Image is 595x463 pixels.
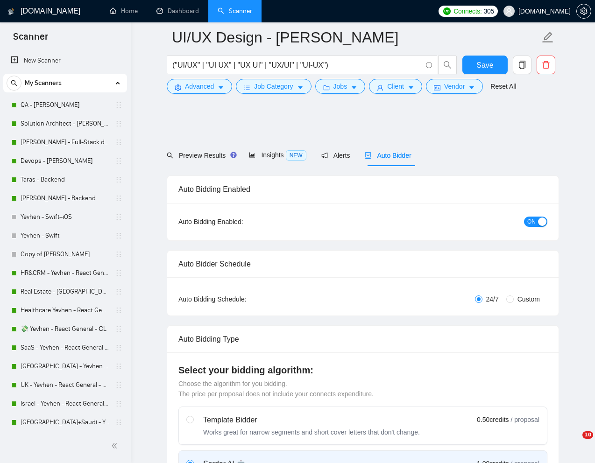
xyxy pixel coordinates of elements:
[513,61,531,69] span: copy
[21,282,109,301] a: Real Estate - [GEOGRAPHIC_DATA] - React General - СL
[178,326,547,352] div: Auto Bidding Type
[542,31,554,43] span: edit
[537,61,555,69] span: delete
[7,80,21,86] span: search
[175,84,181,91] span: setting
[115,120,122,127] span: holder
[8,4,14,19] img: logo
[286,150,306,161] span: NEW
[115,400,122,407] span: holder
[115,288,122,295] span: holder
[115,269,122,277] span: holder
[115,101,122,109] span: holder
[434,84,440,91] span: idcard
[178,380,374,398] span: Choose the algorithm for you bidding. The price per proposal does not include your connects expen...
[513,56,531,74] button: copy
[444,81,465,91] span: Vendor
[21,114,109,133] a: Solution Architect - [PERSON_NAME]
[297,84,304,91] span: caret-down
[443,7,451,15] img: upwork-logo.png
[21,226,109,245] a: Yevhen - Swift
[511,415,539,424] span: / proposal
[115,157,122,165] span: holder
[115,232,122,239] span: holder
[21,245,109,264] a: Copy of [PERSON_NAME]
[323,84,330,91] span: folder
[115,363,122,370] span: holder
[115,251,122,258] span: holder
[249,151,306,159] span: Insights
[21,264,109,282] a: HR&CRM - Yevhen - React General - СL
[537,56,555,74] button: delete
[577,7,591,15] span: setting
[167,152,234,159] span: Preview Results
[484,6,494,16] span: 305
[369,79,422,94] button: userClientcaret-down
[21,189,109,208] a: [PERSON_NAME] - Backend
[178,176,547,203] div: Auto Bidding Enabled
[244,84,250,91] span: bars
[315,79,366,94] button: folderJobscaret-down
[333,81,347,91] span: Jobs
[178,294,301,304] div: Auto Bidding Schedule:
[167,79,232,94] button: settingAdvancedcaret-down
[514,294,544,304] span: Custom
[115,325,122,333] span: holder
[482,294,503,304] span: 24/7
[576,7,591,15] a: setting
[218,7,252,15] a: searchScanner
[115,381,122,389] span: holder
[178,251,547,277] div: Auto Bidder Schedule
[115,344,122,351] span: holder
[21,133,109,152] a: [PERSON_NAME] - Full-Stack dev
[167,152,173,159] span: search
[3,51,127,70] li: New Scanner
[115,176,122,183] span: holder
[7,76,21,91] button: search
[426,62,432,68] span: info-circle
[110,7,138,15] a: homeHome
[321,152,350,159] span: Alerts
[249,152,255,158] span: area-chart
[438,56,457,74] button: search
[21,394,109,413] a: Israel - Yevhen - React General - СL
[172,26,540,49] input: Scanner name...
[476,59,493,71] span: Save
[172,59,422,71] input: Search Freelance Jobs...
[462,56,508,74] button: Save
[582,431,593,439] span: 10
[25,74,62,92] span: My Scanners
[115,139,122,146] span: holder
[576,4,591,19] button: setting
[365,152,411,159] span: Auto Bidder
[351,84,357,91] span: caret-down
[408,84,414,91] span: caret-down
[21,96,109,114] a: QA - [PERSON_NAME]
[21,301,109,320] a: Healthcare Yevhen - React General - СL
[527,217,536,227] span: ON
[506,8,512,14] span: user
[321,152,328,159] span: notification
[178,217,301,227] div: Auto Bidding Enabled:
[115,213,122,221] span: holder
[185,81,214,91] span: Advanced
[236,79,311,94] button: barsJob Categorycaret-down
[115,195,122,202] span: holder
[387,81,404,91] span: Client
[563,431,586,454] iframe: Intercom live chat
[11,51,120,70] a: New Scanner
[178,364,547,377] h4: Select your bidding algorithm:
[439,61,456,69] span: search
[477,414,509,425] span: 0.50 credits
[453,6,482,16] span: Connects:
[203,428,420,437] div: Works great for narrow segments and short cover letters that don't change.
[115,307,122,314] span: holder
[115,419,122,426] span: holder
[229,151,238,159] div: Tooltip anchor
[111,441,120,450] span: double-left
[377,84,383,91] span: user
[21,338,109,357] a: SaaS - Yevhen - React General - СL
[21,413,109,432] a: [GEOGRAPHIC_DATA]+Saudi - Yevhen - React General - СL
[21,170,109,189] a: Taras - Backend
[218,84,224,91] span: caret-down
